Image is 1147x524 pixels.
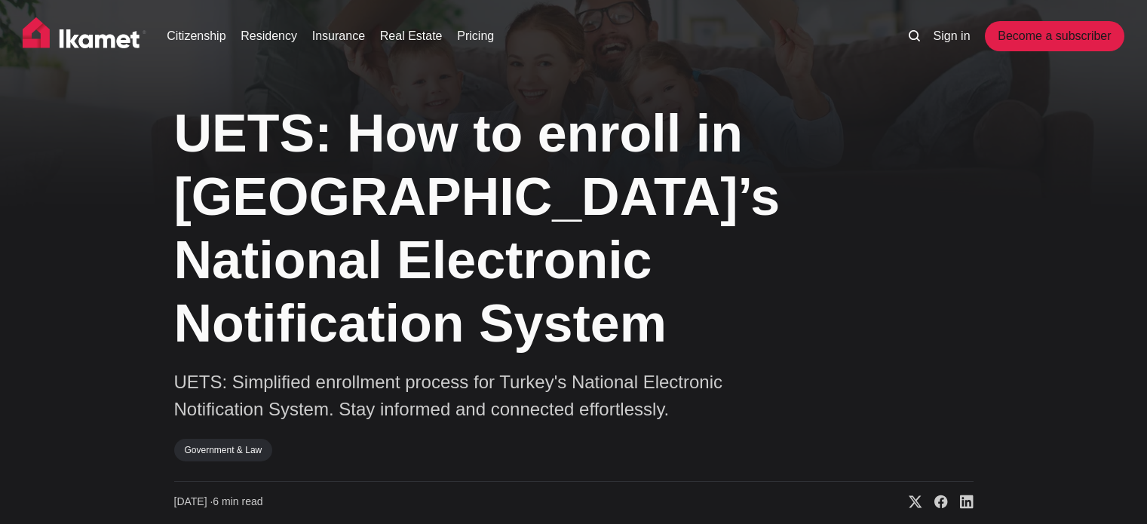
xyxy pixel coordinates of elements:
[934,27,971,45] a: Sign in
[312,27,365,45] a: Insurance
[174,495,213,507] span: [DATE] ∙
[174,102,823,355] h1: UETS: How to enroll in [GEOGRAPHIC_DATA]’s National Electronic Notification System
[174,495,263,510] time: 6 min read
[985,21,1124,51] a: Become a subscriber
[167,27,225,45] a: Citizenship
[897,495,922,510] a: Share on X
[241,27,297,45] a: Residency
[457,27,494,45] a: Pricing
[174,369,777,423] p: UETS: Simplified enrollment process for Turkey's National Electronic Notification System. Stay in...
[174,439,273,461] a: Government & Law
[23,17,146,55] img: Ikamet home
[948,495,974,510] a: Share on Linkedin
[380,27,443,45] a: Real Estate
[922,495,948,510] a: Share on Facebook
